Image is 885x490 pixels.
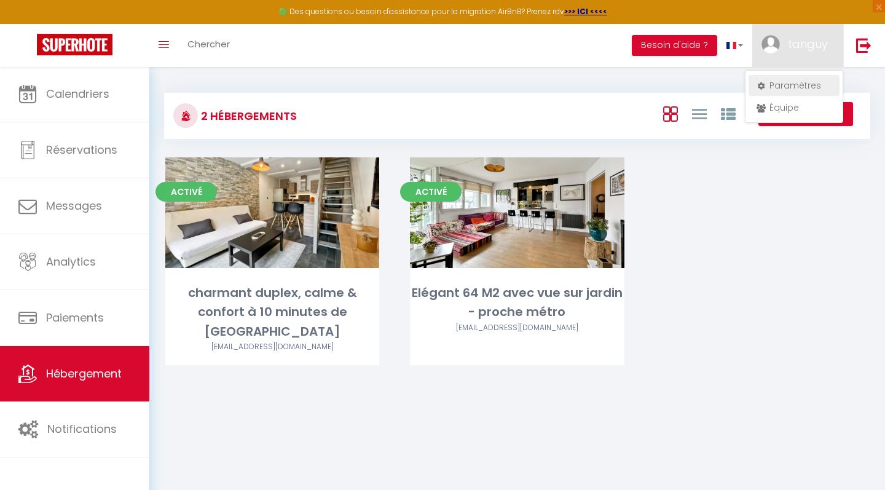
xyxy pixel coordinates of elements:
a: ... tanguy [752,24,843,67]
span: Notifications [47,421,117,437]
button: Besoin d'aide ? [632,35,717,56]
span: tanguy [788,36,828,52]
span: Activé [155,182,217,202]
img: ... [761,35,780,53]
a: Vue par Groupe [721,103,736,124]
a: Vue en Box [663,103,678,124]
span: Analytics [46,254,96,269]
a: Vue en Liste [692,103,707,124]
h3: 2 Hébergements [198,102,297,130]
div: charmant duplex, calme & confort à 10 minutes de [GEOGRAPHIC_DATA] [165,283,379,341]
a: Chercher [178,24,239,67]
div: Airbnb [410,322,624,334]
span: Réservations [46,142,117,157]
div: Elégant 64 M2 avec vue sur jardin - proche métro [410,283,624,322]
span: Calendriers [46,86,109,101]
img: Super Booking [37,34,112,55]
a: >>> ICI <<<< [564,6,607,17]
a: Paramètres [749,75,840,96]
a: Équipe [749,97,840,118]
span: Paiements [46,310,104,325]
div: Airbnb [165,341,379,353]
img: logout [856,38,871,53]
span: Chercher [187,38,230,50]
span: Activé [400,182,462,202]
span: Hébergement [46,366,122,381]
span: Messages [46,198,102,213]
